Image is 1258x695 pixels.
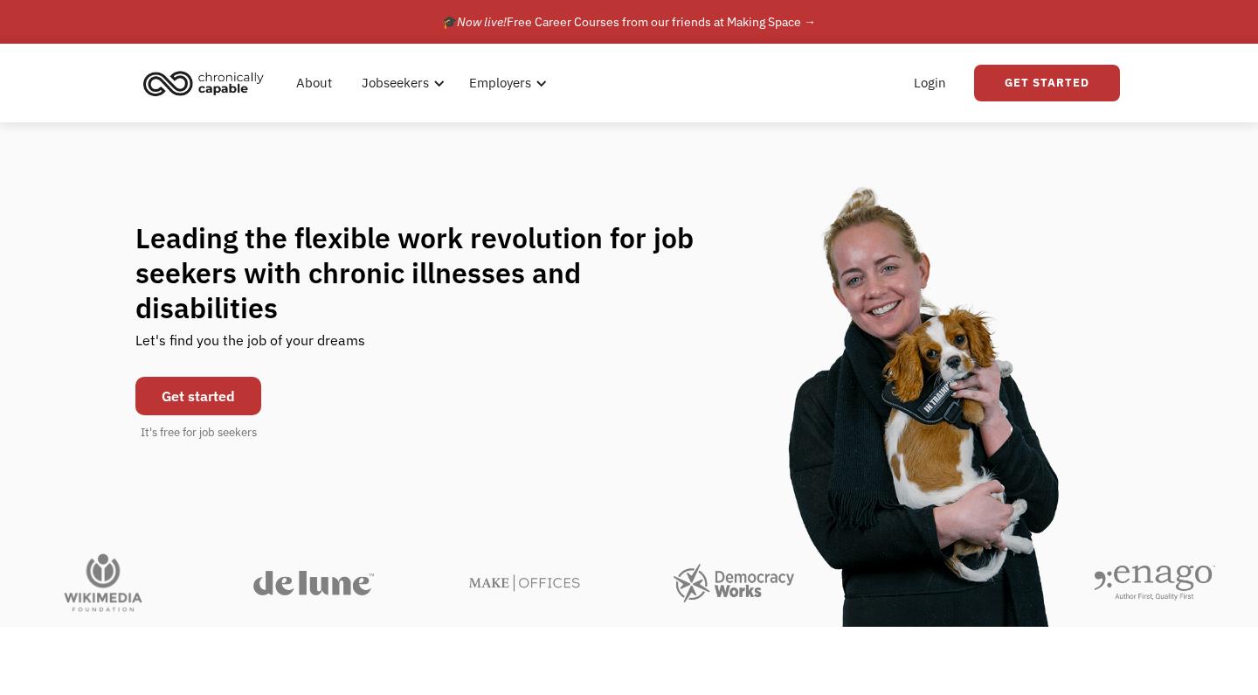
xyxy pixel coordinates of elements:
[138,64,269,102] img: Chronically Capable logo
[286,55,342,111] a: About
[351,55,450,111] div: Jobseekers
[903,55,957,111] a: Login
[141,424,257,441] div: It's free for job seekers
[135,377,261,415] a: Get started
[469,73,531,94] div: Employers
[135,325,365,368] div: Let's find you the job of your dreams
[138,64,277,102] a: home
[457,14,507,30] em: Now live!
[974,65,1120,101] a: Get Started
[135,220,728,325] h1: Leading the flexible work revolution for job seekers with chronic illnesses and disabilities
[459,55,552,111] div: Employers
[362,73,429,94] div: Jobseekers
[442,11,816,32] div: 🎓 Free Career Courses from our friends at Making Space →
